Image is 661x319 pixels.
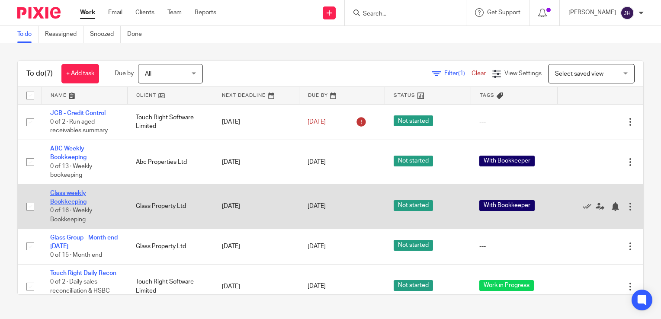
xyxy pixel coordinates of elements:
a: To do [17,26,39,43]
td: [DATE] [213,104,299,140]
span: Not started [394,200,433,211]
span: 0 of 13 · Weekly bookeeping [50,163,92,179]
div: --- [479,242,549,251]
a: Snoozed [90,26,121,43]
span: [DATE] [308,159,326,165]
span: (1) [458,70,465,77]
h1: To do [26,69,53,78]
td: Touch Right Software Limited [127,104,213,140]
a: Clear [472,70,486,77]
a: + Add task [61,64,99,83]
a: Reports [195,8,216,17]
a: Work [80,8,95,17]
a: Email [108,8,122,17]
img: Pixie [17,7,61,19]
span: Tags [480,93,494,98]
span: Select saved view [555,71,603,77]
td: [DATE] [213,264,299,309]
a: Done [127,26,148,43]
span: 0 of 2 · Daily sales reconciliation & HSBC recon [50,279,110,303]
a: Glass weekly Bookkeeping [50,190,87,205]
a: Reassigned [45,26,83,43]
a: Mark as done [583,202,596,211]
td: [DATE] [213,184,299,229]
a: JCB - Credit Control [50,110,106,116]
span: [DATE] [308,204,326,210]
a: Glass Group - Month end [DATE] [50,235,118,249]
span: With Bookkeeper [479,200,535,211]
p: Due by [115,69,134,78]
span: Not started [394,240,433,251]
span: [DATE] [308,284,326,290]
td: [DATE] [213,229,299,264]
td: Glass Property Ltd [127,184,213,229]
span: Get Support [487,10,520,16]
span: Not started [394,115,433,126]
td: Abc Properties Ltd [127,140,213,184]
span: (7) [45,70,53,77]
img: svg%3E [620,6,634,20]
p: [PERSON_NAME] [568,8,616,17]
div: --- [479,118,549,126]
a: Clients [135,8,154,17]
span: 0 of 2 · Run aged receivables summary [50,119,108,134]
span: All [145,71,151,77]
span: 0 of 16 · Weekly Bookkeeping [50,208,92,223]
input: Search [362,10,440,18]
span: Not started [394,280,433,291]
td: Glass Property Ltd [127,229,213,264]
span: With Bookkeeper [479,156,535,166]
td: [DATE] [213,140,299,184]
span: [DATE] [308,243,326,249]
span: [DATE] [308,119,326,125]
span: 0 of 15 · Month end [50,252,102,258]
span: Not started [394,156,433,166]
a: ABC Weekly Bookkeeping [50,146,87,160]
a: Touch Right Daily Recon [50,270,116,276]
td: Touch Right Software Limited [127,264,213,309]
span: Work in Progress [479,280,534,291]
span: Filter [444,70,472,77]
a: Team [167,8,182,17]
span: View Settings [504,70,542,77]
